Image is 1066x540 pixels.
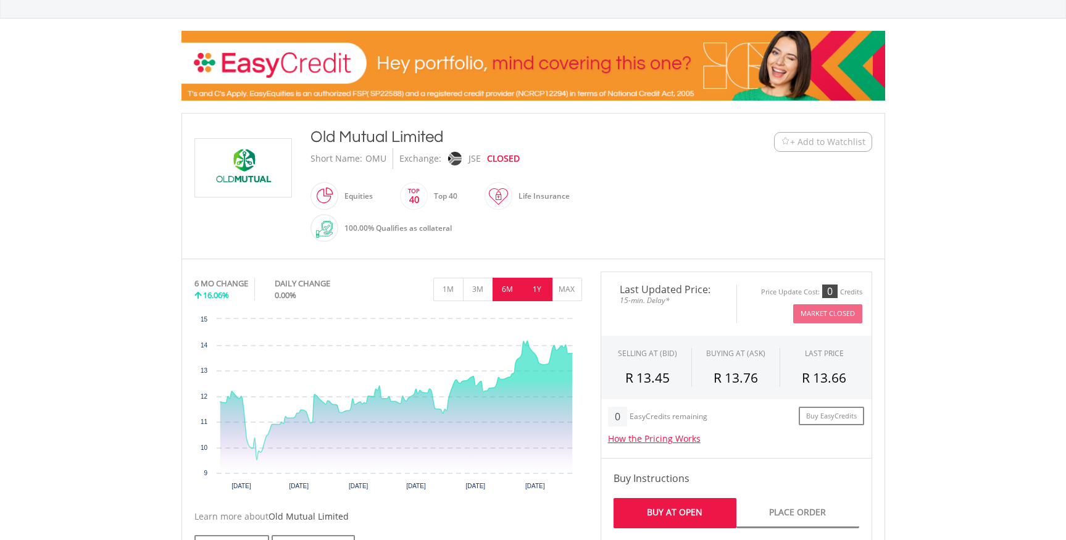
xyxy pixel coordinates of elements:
span: 100.00% Qualifies as collateral [344,223,452,233]
button: Watchlist + Add to Watchlist [774,132,872,152]
div: DAILY CHANGE [275,278,372,289]
text: [DATE] [406,483,426,489]
div: 6 MO CHANGE [194,278,248,289]
span: 16.06% [203,289,229,301]
text: 11 [200,418,207,425]
text: [DATE] [289,483,309,489]
div: Exchange: [399,148,441,169]
div: Learn more about [194,510,582,523]
div: Price Update Cost: [761,288,820,297]
div: OMU [365,148,386,169]
text: [DATE] [348,483,368,489]
a: How the Pricing Works [608,433,701,444]
span: Old Mutual Limited [269,510,349,522]
button: 1Y [522,278,552,301]
div: Credits [840,288,862,297]
div: Old Mutual Limited [310,126,698,148]
img: EasyCredit Promotion Banner [181,31,885,101]
button: 3M [463,278,493,301]
button: 6M [493,278,523,301]
span: 15-min. Delay* [610,294,727,306]
div: CLOSED [487,148,520,169]
button: MAX [552,278,582,301]
div: Equities [338,181,373,211]
a: Buy At Open [614,498,736,528]
div: JSE [468,148,481,169]
span: BUYING AT (ASK) [706,348,765,359]
span: 0.00% [275,289,296,301]
div: 0 [608,407,627,426]
div: Life Insurance [512,181,570,211]
text: 10 [200,444,207,451]
div: 0 [822,285,838,298]
img: Watchlist [781,137,790,146]
span: Last Updated Price: [610,285,727,294]
text: [DATE] [525,483,545,489]
text: 12 [200,393,207,400]
img: jse.png [448,152,461,165]
a: Place Order [736,498,859,528]
img: collateral-qualifying-green.svg [316,221,333,238]
svg: Interactive chart [194,313,582,498]
span: + Add to Watchlist [790,136,865,148]
text: 13 [200,367,207,374]
div: LAST PRICE [805,348,844,359]
button: 1M [433,278,464,301]
button: Market Closed [793,304,862,323]
span: R 13.66 [802,369,846,386]
img: EQU.ZA.OMU.png [197,139,289,197]
a: Buy EasyCredits [799,407,864,426]
div: Short Name: [310,148,362,169]
div: EasyCredits remaining [630,412,707,423]
h4: Buy Instructions [614,471,859,486]
text: 15 [200,316,207,323]
text: [DATE] [465,483,485,489]
div: Top 40 [428,181,457,211]
span: R 13.76 [714,369,758,386]
text: 14 [200,342,207,349]
div: SELLING AT (BID) [618,348,677,359]
text: [DATE] [231,483,251,489]
span: R 13.45 [625,369,670,386]
text: 9 [204,470,207,476]
div: Chart. Highcharts interactive chart. [194,313,582,498]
